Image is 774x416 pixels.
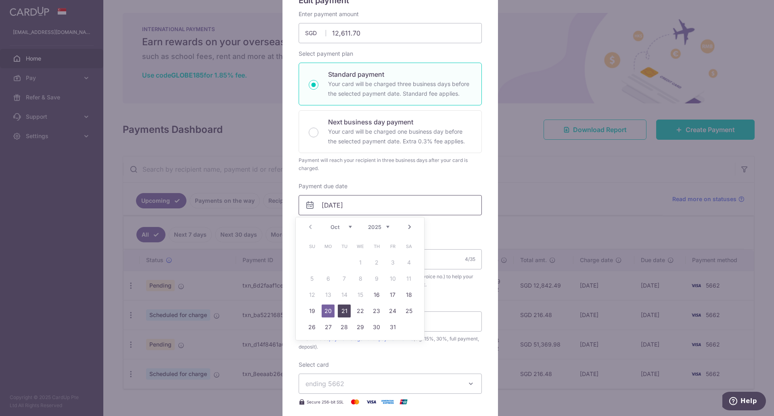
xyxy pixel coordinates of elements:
a: 18 [402,288,415,301]
label: Enter payment amount [299,10,359,18]
a: 29 [354,321,367,334]
span: Tuesday [338,240,351,253]
a: 19 [305,305,318,317]
p: Your card will be charged three business days before the selected payment date. Standard fee appl... [328,79,472,99]
a: 16 [370,288,383,301]
a: 31 [386,321,399,334]
a: 17 [386,288,399,301]
span: Friday [386,240,399,253]
a: 28 [338,321,351,334]
span: Secure 256-bit SSL [307,399,344,405]
a: 23 [370,305,383,317]
a: 27 [322,321,335,334]
p: Your card will be charged one business day before the selected payment date. Extra 0.3% fee applies. [328,127,472,146]
span: Monday [322,240,335,253]
span: Wednesday [354,240,367,253]
a: 25 [402,305,415,317]
span: This could be (e.g. 15%, 30%, full payment, deposit). [299,335,482,351]
p: Next business day payment [328,117,472,127]
span: ending 5662 [305,380,344,388]
span: Saturday [402,240,415,253]
button: ending 5662 [299,374,482,394]
img: UnionPay [395,397,412,407]
span: Thursday [370,240,383,253]
img: Mastercard [347,397,363,407]
a: 20 [322,305,335,317]
img: American Express [379,397,395,407]
a: 30 [370,321,383,334]
a: 26 [305,321,318,334]
img: Visa [363,397,379,407]
div: Payment will reach your recipient in three business days after your card is charged. [299,156,482,172]
iframe: Opens a widget where you can find more information [722,392,766,412]
a: 22 [354,305,367,317]
div: 4/35 [465,255,475,263]
label: Payment due date [299,182,347,190]
input: DD / MM / YYYY [299,195,482,215]
label: Select card [299,361,329,369]
span: Sunday [305,240,318,253]
input: 0.00 [299,23,482,43]
p: Standard payment [328,69,472,79]
a: 24 [386,305,399,317]
label: Select payment plan [299,50,353,58]
a: 21 [338,305,351,317]
span: SGD [305,29,326,37]
a: Next [405,222,414,232]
